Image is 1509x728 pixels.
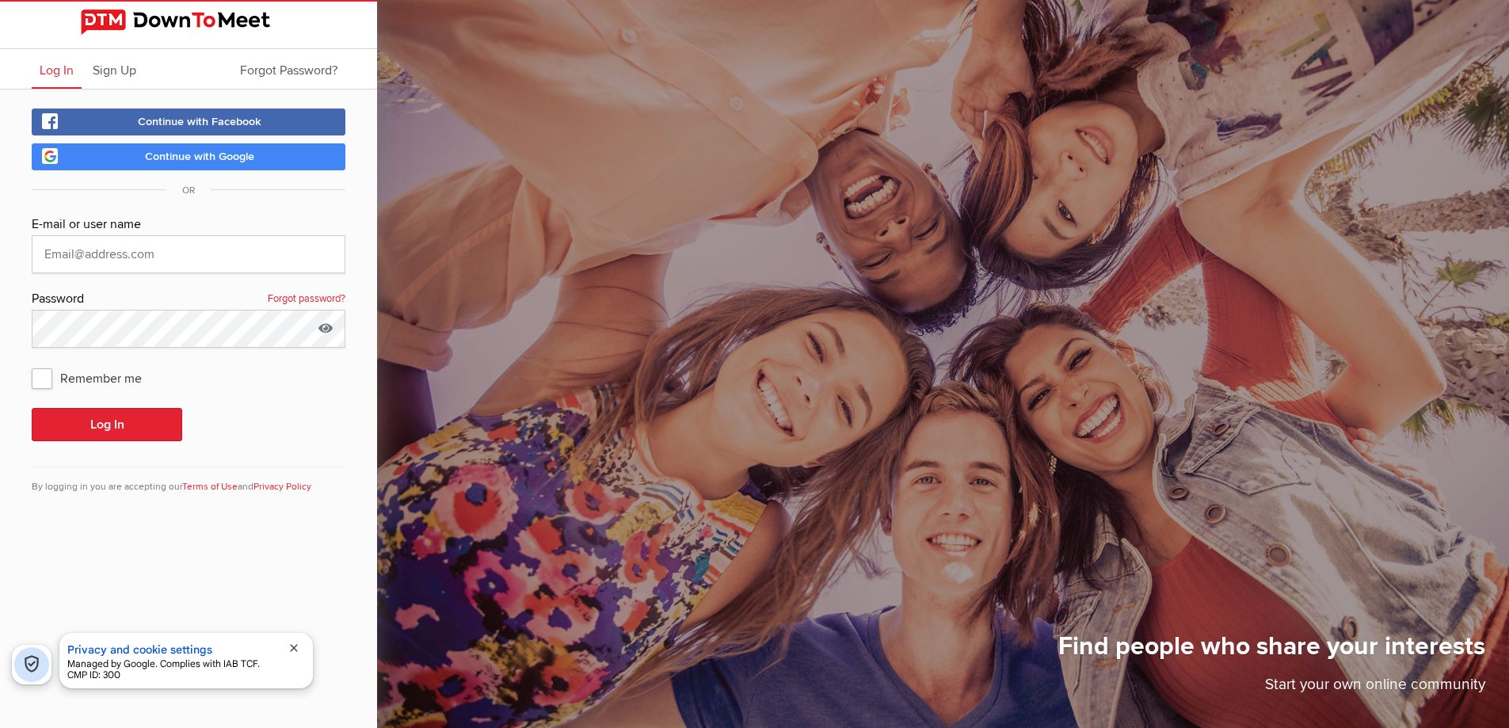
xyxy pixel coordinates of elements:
[138,115,261,128] span: Continue with Facebook
[182,481,238,493] a: Terms of Use
[166,185,211,196] span: OR
[32,364,158,392] span: Remember me
[32,467,345,494] div: By logging in you are accepting our and
[32,143,345,170] a: Continue with Google
[40,63,74,78] span: Log In
[240,63,337,78] span: Forgot Password?
[32,408,182,441] button: Log In
[145,150,254,163] span: Continue with Google
[32,215,345,235] div: E-mail or user name
[81,10,296,35] img: DownToMeet
[32,49,82,89] a: Log In
[32,289,345,310] div: Password
[253,481,311,493] a: Privacy Policy
[268,289,345,310] a: Forgot password?
[1058,673,1485,704] p: Start your own online community
[93,63,136,78] span: Sign Up
[32,235,345,273] input: Email@address.com
[1058,631,1485,673] h1: Find people who share your interests
[32,109,345,135] a: Continue with Facebook
[232,49,345,89] a: Forgot Password?
[85,49,144,89] a: Sign Up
